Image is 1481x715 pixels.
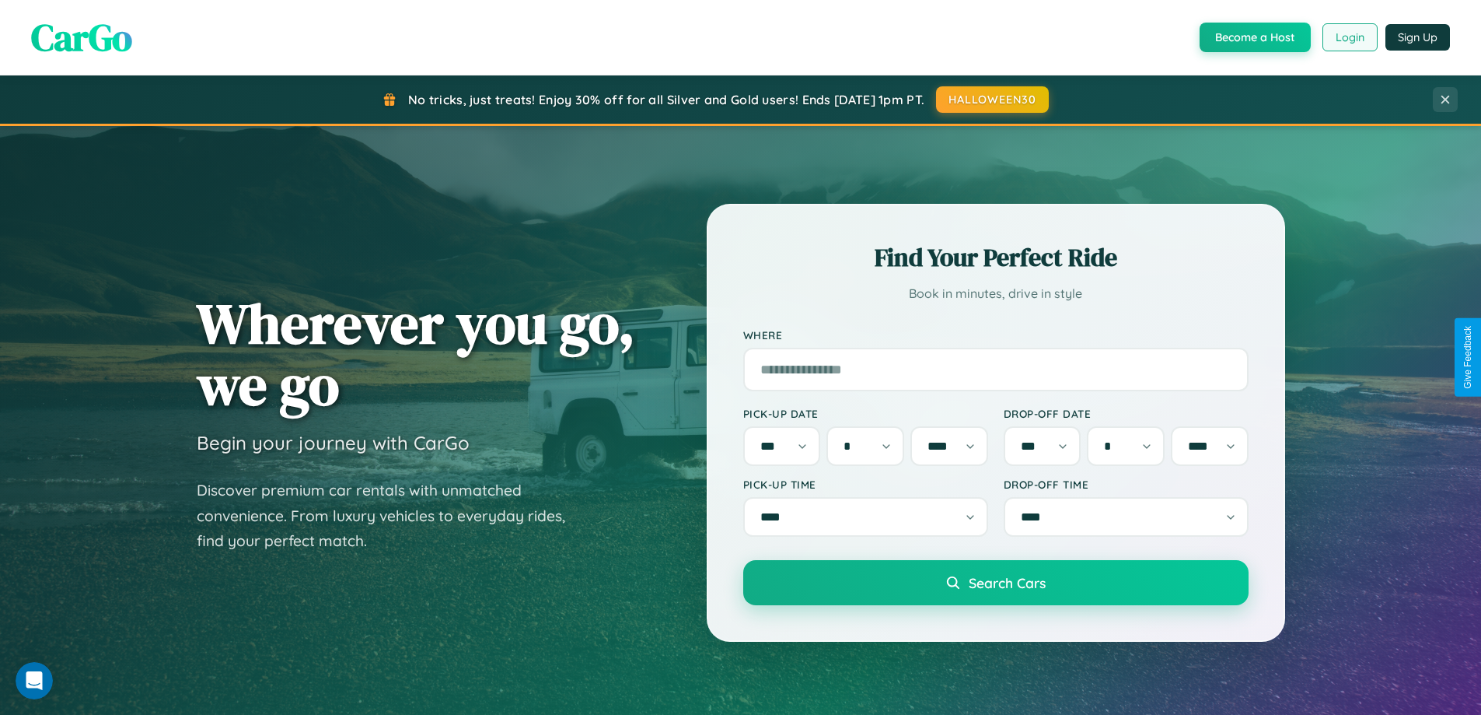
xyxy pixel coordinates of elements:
[743,560,1249,605] button: Search Cars
[1385,24,1450,51] button: Sign Up
[16,662,53,699] iframe: Intercom live chat
[743,407,988,420] label: Pick-up Date
[969,574,1046,591] span: Search Cars
[743,478,988,491] label: Pick-up Time
[1200,23,1311,52] button: Become a Host
[1004,407,1249,420] label: Drop-off Date
[1462,326,1473,389] div: Give Feedback
[408,92,924,107] span: No tricks, just treats! Enjoy 30% off for all Silver and Gold users! Ends [DATE] 1pm PT.
[936,86,1049,113] button: HALLOWEEN30
[197,478,585,554] p: Discover premium car rentals with unmatched convenience. From luxury vehicles to everyday rides, ...
[197,293,635,415] h1: Wherever you go, we go
[743,328,1249,342] label: Where
[1322,23,1378,51] button: Login
[31,12,132,63] span: CarGo
[743,282,1249,305] p: Book in minutes, drive in style
[1004,478,1249,491] label: Drop-off Time
[743,240,1249,275] h2: Find Your Perfect Ride
[197,431,470,454] h3: Begin your journey with CarGo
